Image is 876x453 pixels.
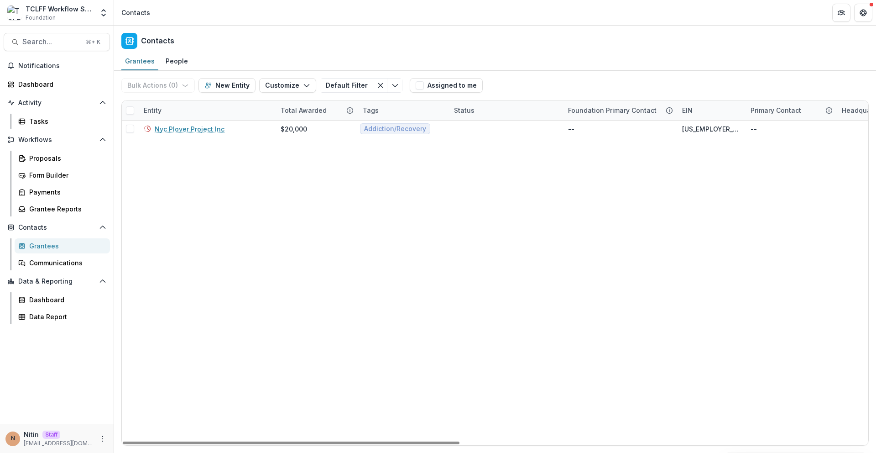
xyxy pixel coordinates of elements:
[29,153,103,163] div: Proposals
[4,95,110,110] button: Open Activity
[29,312,103,321] div: Data Report
[4,274,110,289] button: Open Data & Reporting
[138,105,167,115] div: Entity
[162,54,192,68] div: People
[18,278,95,285] span: Data & Reporting
[745,100,836,120] div: Primary Contact
[15,309,110,324] a: Data Report
[97,4,110,22] button: Open entity switcher
[15,255,110,270] a: Communications
[18,62,106,70] span: Notifications
[832,4,850,22] button: Partners
[563,100,677,120] div: Foundation Primary Contact
[677,100,745,120] div: EIN
[357,100,448,120] div: Tags
[162,53,192,70] a: People
[4,58,110,73] button: Notifications
[320,78,373,93] button: Default Filter
[15,238,110,253] a: Grantees
[448,105,480,115] div: Status
[568,124,574,134] div: --
[751,124,757,134] div: --
[410,78,483,93] button: Assigned to me
[141,37,174,45] h2: Contacts
[448,100,563,120] div: Status
[18,224,95,232] span: Contacts
[7,5,22,20] img: TCLFF Workflow Sandbox
[29,258,103,268] div: Communications
[118,6,154,19] nav: breadcrumb
[15,292,110,307] a: Dashboard
[155,124,224,134] a: Nyc Plover Project Inc
[15,184,110,200] a: Payments
[84,37,102,47] div: ⌘ + K
[121,78,195,93] button: Bulk Actions (0)
[29,295,103,305] div: Dashboard
[854,4,872,22] button: Get Help
[97,433,108,444] button: More
[4,220,110,235] button: Open Contacts
[121,53,158,70] a: Grantees
[682,124,740,134] div: [US_EMPLOYER_IDENTIFICATION_NUMBER]
[26,14,56,22] span: Foundation
[18,136,95,144] span: Workflows
[121,8,150,17] div: Contacts
[275,100,357,120] div: Total Awarded
[373,78,388,93] button: Clear filter
[11,436,15,442] div: Nitin
[15,151,110,166] a: Proposals
[677,105,698,115] div: EIN
[121,54,158,68] div: Grantees
[29,170,103,180] div: Form Builder
[281,124,307,134] div: $20,000
[22,37,80,46] span: Search...
[18,79,103,89] div: Dashboard
[138,100,275,120] div: Entity
[29,204,103,214] div: Grantee Reports
[24,430,39,439] p: Nitin
[26,4,94,14] div: TCLFF Workflow Sandbox
[4,77,110,92] a: Dashboard
[198,78,255,93] button: New Entity
[24,439,94,448] p: [EMAIL_ADDRESS][DOMAIN_NAME]
[29,241,103,251] div: Grantees
[275,105,332,115] div: Total Awarded
[364,125,426,133] span: Addiction/Recovery
[4,132,110,147] button: Open Workflows
[259,78,316,93] button: Customize
[42,431,60,439] p: Staff
[15,168,110,183] a: Form Builder
[15,114,110,129] a: Tasks
[357,105,384,115] div: Tags
[15,201,110,216] a: Grantee Reports
[29,187,103,197] div: Payments
[563,105,662,115] div: Foundation Primary Contact
[745,105,807,115] div: Primary Contact
[4,33,110,51] button: Search...
[29,116,103,126] div: Tasks
[388,78,402,93] button: Toggle menu
[18,99,95,107] span: Activity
